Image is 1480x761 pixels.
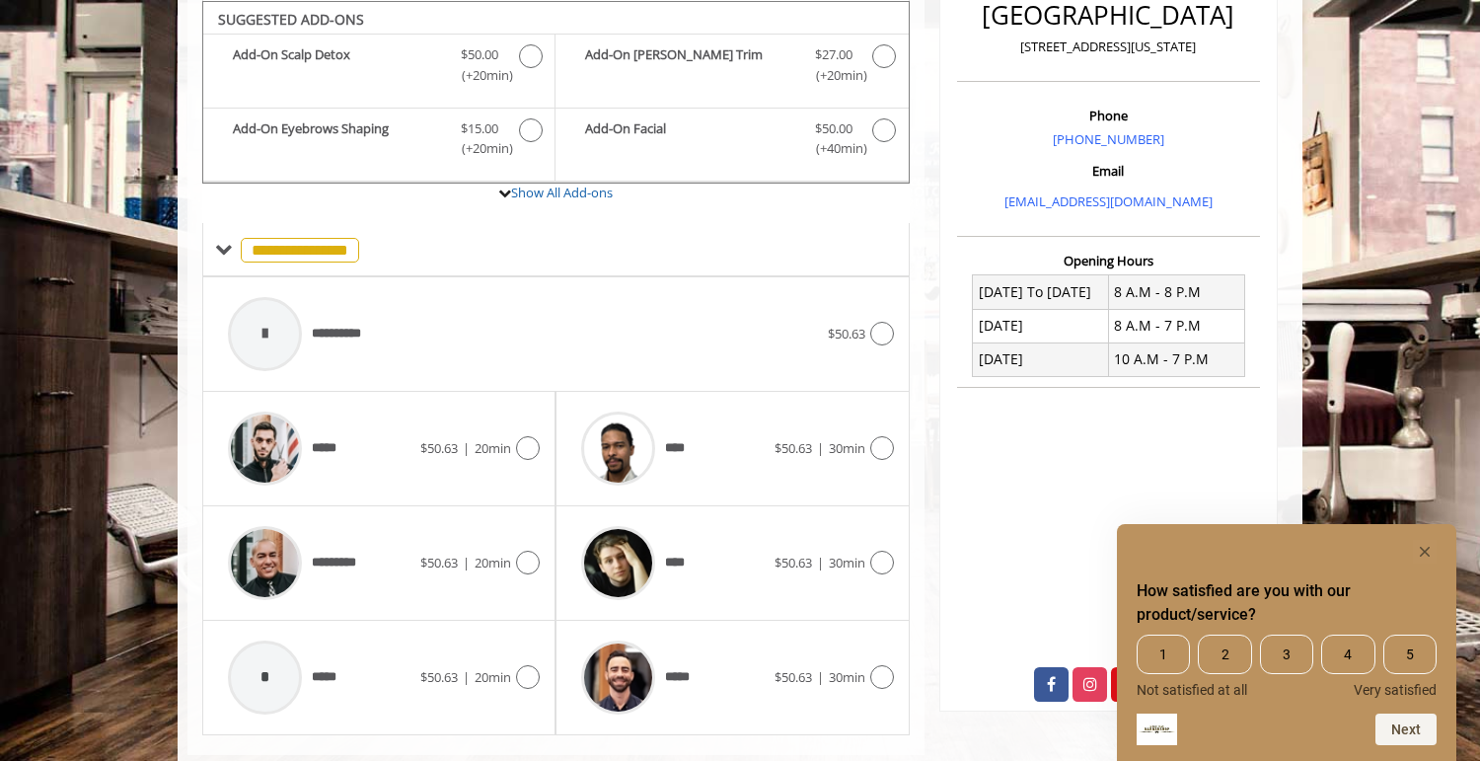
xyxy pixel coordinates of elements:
[451,138,509,159] span: (+20min )
[451,65,509,86] span: (+20min )
[775,439,812,457] span: $50.63
[973,275,1109,309] td: [DATE] To [DATE]
[815,44,852,65] span: $27.00
[828,325,865,342] span: $50.63
[475,554,511,571] span: 20min
[565,118,898,165] label: Add-On Facial
[829,668,865,686] span: 30min
[1053,130,1164,148] a: [PHONE_NUMBER]
[475,439,511,457] span: 20min
[973,309,1109,342] td: [DATE]
[1354,682,1437,698] span: Very satisfied
[202,1,910,185] div: The Made Man Haircut Add-onS
[775,554,812,571] span: $50.63
[1198,635,1251,674] span: 2
[213,44,545,91] label: Add-On Scalp Detox
[1137,579,1437,627] h2: How satisfied are you with our product/service? Select an option from 1 to 5, with 1 being Not sa...
[218,10,364,29] b: SUGGESTED ADD-ONS
[463,668,470,686] span: |
[1108,309,1244,342] td: 8 A.M - 7 P.M
[829,554,865,571] span: 30min
[962,1,1255,30] h2: [GEOGRAPHIC_DATA]
[815,118,852,139] span: $50.00
[461,44,498,65] span: $50.00
[1137,540,1437,745] div: How satisfied are you with our product/service? Select an option from 1 to 5, with 1 being Not sa...
[463,554,470,571] span: |
[962,37,1255,57] p: [STREET_ADDRESS][US_STATE]
[475,668,511,686] span: 20min
[1108,342,1244,376] td: 10 A.M - 7 P.M
[817,554,824,571] span: |
[233,118,441,160] b: Add-On Eyebrows Shaping
[420,554,458,571] span: $50.63
[817,439,824,457] span: |
[463,439,470,457] span: |
[511,184,613,201] a: Show All Add-ons
[213,118,545,165] label: Add-On Eyebrows Shaping
[585,44,794,86] b: Add-On [PERSON_NAME] Trim
[962,164,1255,178] h3: Email
[1137,635,1437,698] div: How satisfied are you with our product/service? Select an option from 1 to 5, with 1 being Not sa...
[1137,635,1190,674] span: 1
[804,138,862,159] span: (+40min )
[957,254,1260,267] h3: Opening Hours
[1413,540,1437,564] button: Hide survey
[565,44,898,91] label: Add-On Beard Trim
[775,668,812,686] span: $50.63
[420,439,458,457] span: $50.63
[461,118,498,139] span: $15.00
[420,668,458,686] span: $50.63
[1383,635,1437,674] span: 5
[973,342,1109,376] td: [DATE]
[829,439,865,457] span: 30min
[804,65,862,86] span: (+20min )
[962,109,1255,122] h3: Phone
[585,118,794,160] b: Add-On Facial
[1375,714,1437,745] button: Next question
[1321,635,1374,674] span: 4
[1108,275,1244,309] td: 8 A.M - 8 P.M
[233,44,441,86] b: Add-On Scalp Detox
[1137,682,1247,698] span: Not satisfied at all
[817,668,824,686] span: |
[1260,635,1313,674] span: 3
[1004,192,1213,210] a: [EMAIL_ADDRESS][DOMAIN_NAME]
